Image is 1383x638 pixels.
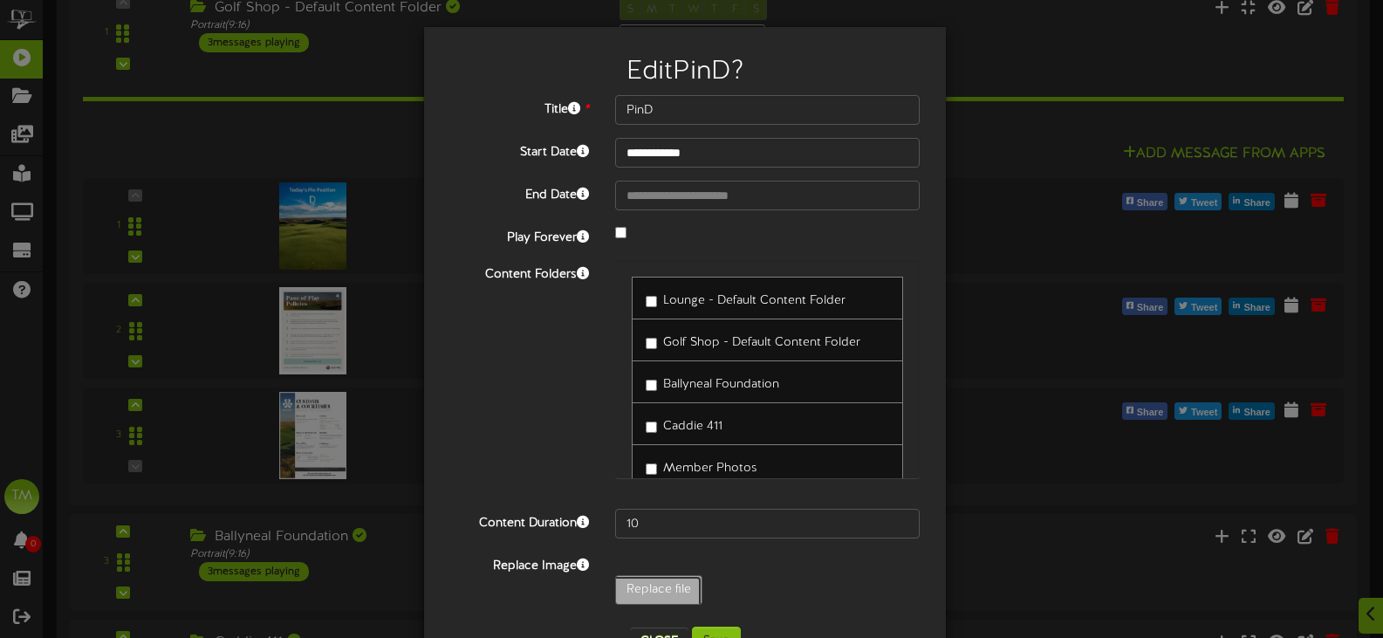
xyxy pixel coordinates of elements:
[663,336,860,349] span: Golf Shop - Default Content Folder
[437,509,602,532] label: Content Duration
[663,462,757,475] span: Member Photos
[646,380,657,391] input: Ballyneal Foundation
[615,509,920,539] input: 15
[615,95,920,125] input: Title
[663,294,846,307] span: Lounge - Default Content Folder
[437,181,602,204] label: End Date
[646,296,657,307] input: Lounge - Default Content Folder
[437,260,602,284] label: Content Folders
[646,463,657,475] input: Member Photos
[450,58,920,86] h2: Edit PinD ?
[437,138,602,161] label: Start Date
[646,422,657,433] input: Caddie 411
[437,95,602,119] label: Title
[437,552,602,575] label: Replace Image
[646,338,657,349] input: Golf Shop - Default Content Folder
[663,420,722,433] span: Caddie 411
[437,223,602,247] label: Play Forever
[663,378,779,391] span: Ballyneal Foundation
